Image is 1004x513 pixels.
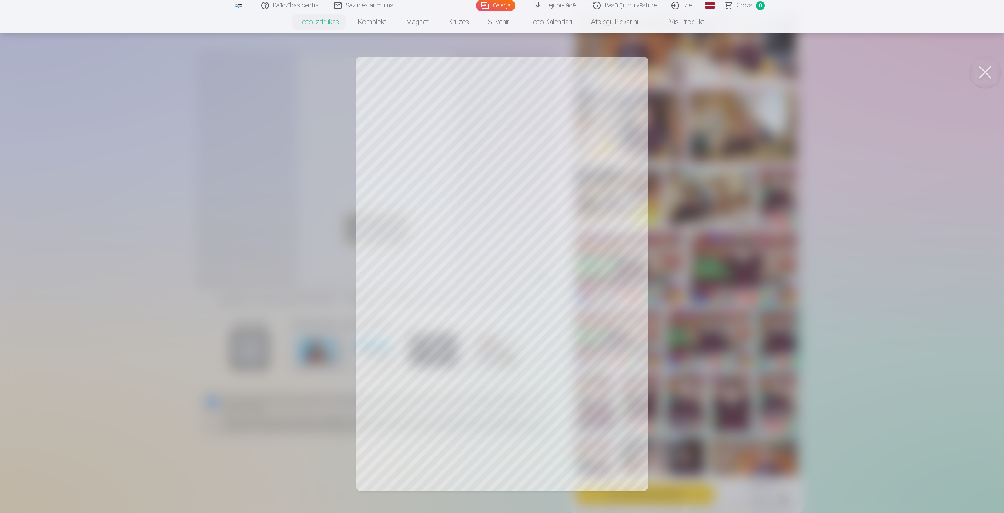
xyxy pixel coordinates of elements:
a: Foto izdrukas [289,11,349,33]
a: Magnēti [397,11,439,33]
a: Suvenīri [478,11,520,33]
a: Foto kalendāri [520,11,582,33]
img: /fa1 [235,3,243,8]
a: Krūzes [439,11,478,33]
a: Atslēgu piekariņi [582,11,648,33]
span: Grozs [737,1,753,10]
a: Visi produkti [648,11,715,33]
a: Komplekti [349,11,397,33]
span: 0 [756,1,765,10]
